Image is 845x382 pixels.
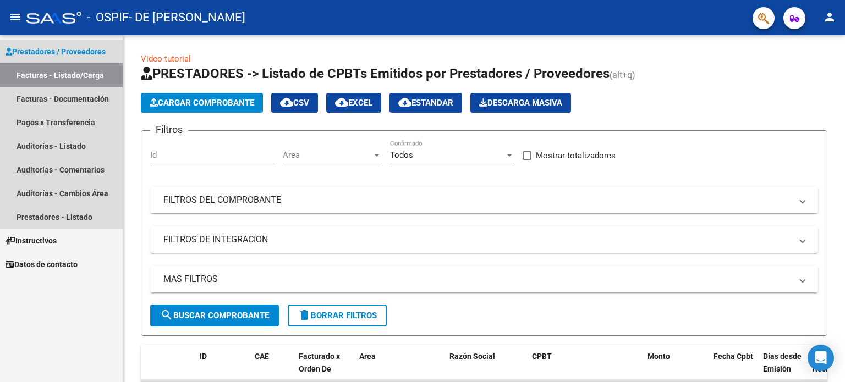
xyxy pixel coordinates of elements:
mat-panel-title: MAS FILTROS [163,273,792,285]
button: Descarga Masiva [470,93,571,113]
span: Todos [390,150,413,160]
mat-expansion-panel-header: MAS FILTROS [150,266,818,292]
mat-icon: cloud_download [398,96,411,109]
button: Borrar Filtros [288,305,387,326]
span: Razón Social [449,352,495,361]
span: Mostrar totalizadores [536,149,616,162]
button: Estandar [389,93,462,113]
div: Open Intercom Messenger [808,345,834,371]
button: Buscar Comprobante [150,305,279,326]
mat-icon: person [823,10,836,24]
span: - DE [PERSON_NAME] [129,5,245,30]
a: Video tutorial [141,54,191,64]
mat-icon: delete [298,308,311,322]
button: Cargar Comprobante [141,93,263,113]
mat-panel-title: FILTROS DE INTEGRACION [163,234,792,246]
mat-icon: menu [9,10,22,24]
span: CAE [255,352,269,361]
span: Monto [648,352,670,361]
span: Borrar Filtros [298,311,377,320]
mat-expansion-panel-header: FILTROS DE INTEGRACION [150,226,818,253]
span: Datos de contacto [6,258,78,270]
span: - OSPIF [87,5,129,30]
span: Buscar Comprobante [160,311,269,320]
span: EXCEL [335,98,372,108]
span: Cargar Comprobante [150,98,254,108]
mat-icon: cloud_download [280,96,293,109]
span: PRESTADORES -> Listado de CPBTs Emitidos por Prestadores / Proveedores [141,66,610,81]
span: Area [359,352,376,361]
mat-icon: search [160,308,173,322]
span: Facturado x Orden De [299,352,340,373]
span: Instructivos [6,235,57,247]
span: (alt+q) [610,70,635,80]
span: CPBT [532,352,552,361]
button: CSV [271,93,318,113]
span: Días desde Emisión [763,352,802,373]
mat-expansion-panel-header: FILTROS DEL COMPROBANTE [150,187,818,213]
span: Estandar [398,98,453,108]
app-download-masive: Descarga masiva de comprobantes (adjuntos) [470,93,571,113]
span: Fecha Recibido [813,352,843,373]
span: ID [200,352,207,361]
span: CSV [280,98,309,108]
span: Descarga Masiva [479,98,562,108]
mat-icon: cloud_download [335,96,348,109]
mat-panel-title: FILTROS DEL COMPROBANTE [163,194,792,206]
span: Fecha Cpbt [714,352,753,361]
button: EXCEL [326,93,381,113]
h3: Filtros [150,122,188,137]
span: Area [283,150,372,160]
span: Prestadores / Proveedores [6,46,106,58]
